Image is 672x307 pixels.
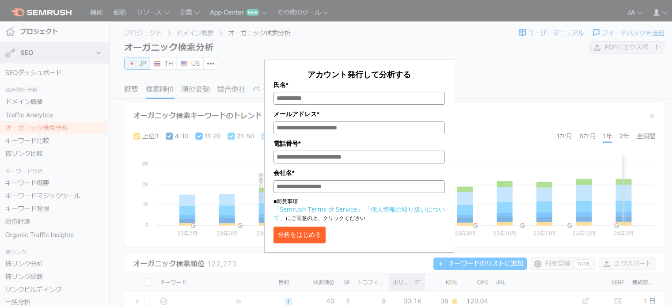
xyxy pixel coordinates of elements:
button: 分析をはじめる [273,227,326,243]
a: 「個人情報の取り扱いについて」 [273,205,445,222]
span: アカウント発行して分析する [308,69,411,80]
label: メールアドレス* [273,109,445,119]
label: 電話番号* [273,139,445,148]
p: ■同意事項 にご同意の上、クリックください [273,197,445,222]
a: 「Semrush Terms of Service」 [273,205,363,213]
